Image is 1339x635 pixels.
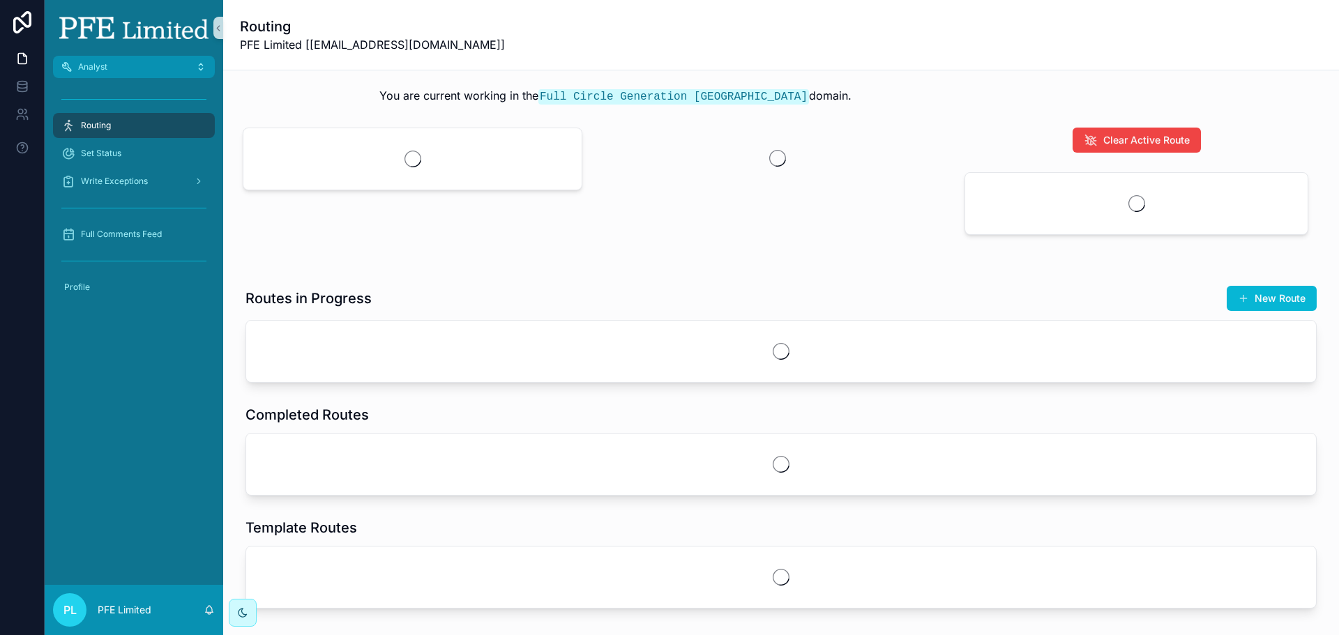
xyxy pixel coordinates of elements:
[538,89,809,105] code: Full Circle Generation [GEOGRAPHIC_DATA]
[53,141,215,166] a: Set Status
[81,148,121,159] span: Set Status
[240,17,505,36] h1: Routing
[379,89,852,102] span: You are current working in the domain.
[1227,286,1317,311] button: New Route
[78,61,107,72] span: Analyst
[245,518,357,537] h1: Template Routes
[63,602,77,618] span: PL
[53,275,215,300] a: Profile
[53,56,215,78] button: Analyst
[53,169,215,194] a: Write Exceptions
[1103,133,1190,147] span: Clear Active Route
[240,36,505,53] span: PFE Limited [[EMAIL_ADDRESS][DOMAIN_NAME]]
[245,405,369,424] h1: Completed Routes
[81,176,148,187] span: Write Exceptions
[81,120,111,131] span: Routing
[64,282,90,293] span: Profile
[1073,128,1201,153] button: Clear Active Route
[81,229,162,240] span: Full Comments Feed
[53,113,215,138] a: Routing
[53,222,215,247] a: Full Comments Feed
[245,289,372,308] h1: Routes in Progress
[45,78,223,318] div: scrollable content
[98,603,151,617] p: PFE Limited
[59,17,208,39] img: App logo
